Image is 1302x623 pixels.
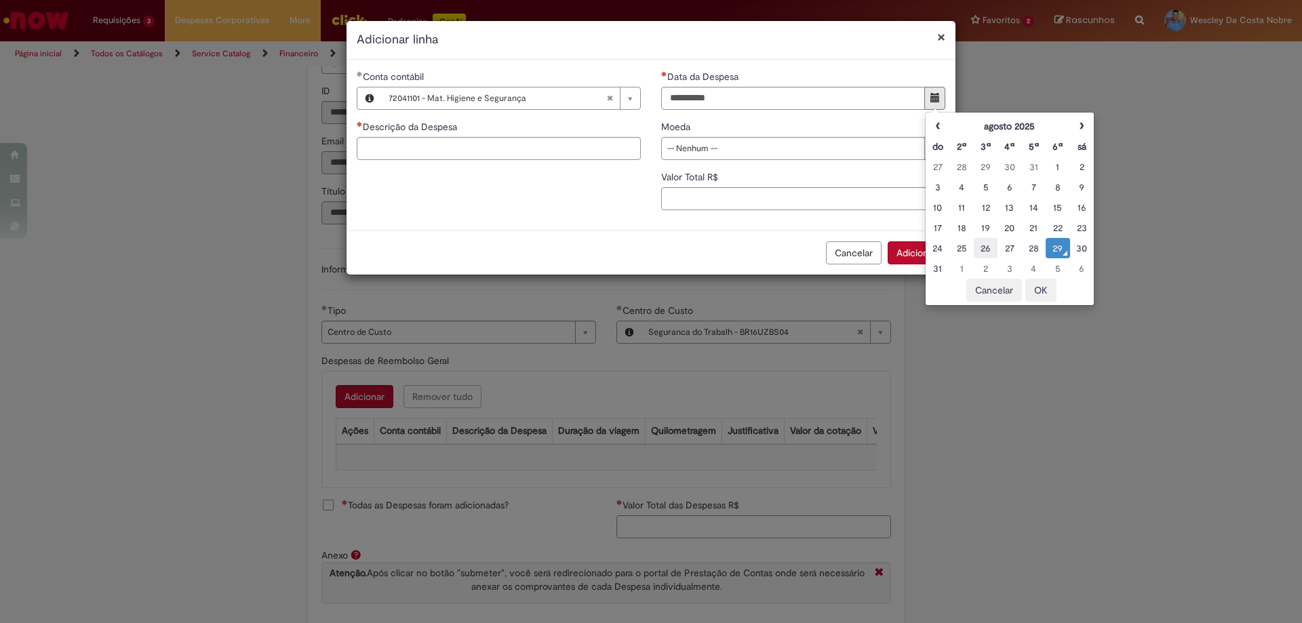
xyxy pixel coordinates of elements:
[953,160,970,174] div: 28 July 2025 Monday
[926,116,949,136] th: Mês anterior
[357,121,363,127] span: Necessários
[661,171,721,183] span: Valor Total R$
[1049,241,1066,255] div: O seletor de data foi aberto.29 August 2025 Friday
[929,160,946,174] div: 27 July 2025 Sunday
[1025,201,1042,214] div: 14 August 2025 Thursday
[977,241,994,255] div: 26 August 2025 Tuesday
[599,87,620,109] abbr: Limpar campo Conta contábil
[1001,180,1018,194] div: 06 August 2025 Wednesday
[1070,136,1094,157] th: Sábado
[1001,160,1018,174] div: 30 July 2025 Wednesday
[924,87,945,110] button: Mostrar calendário para Data da Despesa
[949,136,973,157] th: Segunda-feira
[1001,201,1018,214] div: 13 August 2025 Wednesday
[953,262,970,275] div: 01 September 2025 Monday
[1073,180,1090,194] div: 09 August 2025 Saturday
[357,71,363,77] span: Obrigatório Preenchido
[974,136,998,157] th: Terça-feira
[1046,136,1069,157] th: Sexta-feira
[667,138,918,159] span: -- Nenhum --
[357,87,382,109] button: Conta contábil, Visualizar este registro 72041101 - Mat. Higiene e Segurança
[1022,136,1046,157] th: Quinta-feira
[357,137,641,160] input: Descrição da Despesa
[929,262,946,275] div: 31 August 2025 Sunday
[1073,160,1090,174] div: 02 August 2025 Saturday
[357,31,945,49] h2: Adicionar linha
[1049,262,1066,275] div: 05 September 2025 Friday
[953,241,970,255] div: 25 August 2025 Monday
[977,262,994,275] div: 02 September 2025 Tuesday
[929,180,946,194] div: 03 August 2025 Sunday
[929,221,946,235] div: 17 August 2025 Sunday
[363,121,460,133] span: Descrição da Despesa
[937,30,945,44] button: Fechar modal
[667,71,741,83] span: Data da Despesa
[1049,160,1066,174] div: 01 August 2025 Friday
[977,221,994,235] div: 19 August 2025 Tuesday
[1073,262,1090,275] div: 06 September 2025 Saturday
[929,201,946,214] div: 10 August 2025 Sunday
[953,180,970,194] div: 04 August 2025 Monday
[661,71,667,77] span: Necessários
[1049,201,1066,214] div: 15 August 2025 Friday
[1025,241,1042,255] div: 28 August 2025 Thursday
[977,160,994,174] div: 29 July 2025 Tuesday
[966,279,1022,302] button: Cancelar
[998,136,1021,157] th: Quarta-feira
[661,87,925,110] input: Data da Despesa
[1049,221,1066,235] div: 22 August 2025 Friday
[1025,160,1042,174] div: 31 July 2025 Thursday
[1073,201,1090,214] div: 16 August 2025 Saturday
[1073,221,1090,235] div: 23 August 2025 Saturday
[1001,262,1018,275] div: 03 September 2025 Wednesday
[1070,116,1094,136] th: Próximo mês
[363,71,427,83] span: Necessários - Conta contábil
[926,136,949,157] th: Domingo
[1025,221,1042,235] div: 21 August 2025 Thursday
[925,112,1094,306] div: Escolher data
[977,180,994,194] div: 05 August 2025 Tuesday
[661,121,693,133] span: Moeda
[953,201,970,214] div: 11 August 2025 Monday
[1001,221,1018,235] div: 20 August 2025 Wednesday
[929,241,946,255] div: 24 August 2025 Sunday
[953,221,970,235] div: 18 August 2025 Monday
[382,87,640,109] a: 72041101 - Mat. Higiene e SegurançaLimpar campo Conta contábil
[1025,262,1042,275] div: 04 September 2025 Thursday
[1025,279,1057,302] button: OK
[1073,241,1090,255] div: 30 August 2025 Saturday
[888,241,945,264] button: Adicionar
[1025,180,1042,194] div: 07 August 2025 Thursday
[977,201,994,214] div: 12 August 2025 Tuesday
[1049,180,1066,194] div: 08 August 2025 Friday
[949,116,1069,136] th: agosto 2025. Alternar mês
[826,241,882,264] button: Cancelar
[1001,241,1018,255] div: 27 August 2025 Wednesday
[661,187,945,210] input: Valor Total R$
[389,87,606,109] span: 72041101 - Mat. Higiene e Segurança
